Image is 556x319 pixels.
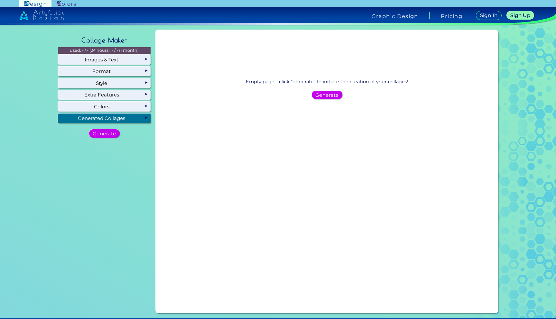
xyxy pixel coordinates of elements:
[19,10,64,21] img: artyclick_design_logo_white_combined_path.svg
[441,14,462,19] a: Pricing
[58,102,151,111] div: Colors
[477,11,500,20] a: Sign In
[57,1,76,7] img: ArtyClick Colors logo
[481,13,497,18] h5: Sign In
[58,67,151,76] div: Format
[511,13,529,18] h5: Sign Up
[58,78,151,88] div: Style
[58,47,151,54] p: used: - / - (24 hours), - / - (1 month)
[78,33,130,47] h2: Collage Maker
[58,114,151,123] div: Generated Collages
[94,131,115,136] h5: Generate
[372,14,418,19] h4: Graphic Design
[246,78,408,86] p: Empty page - click "generate" to initiate the creation of your collages!
[58,55,151,64] div: Images & Text
[58,90,151,100] div: Extra Features
[508,12,533,19] a: Sign Up
[317,93,338,97] h5: Generate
